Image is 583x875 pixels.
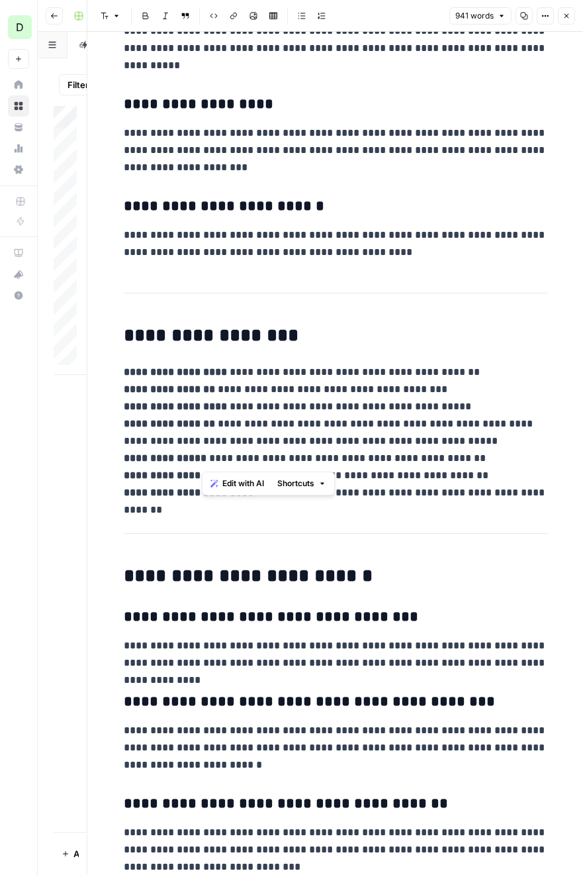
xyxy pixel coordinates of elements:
a: Settings [8,159,29,180]
button: Workspace: DomoAI [8,11,29,44]
button: Edit with AI [205,475,269,492]
button: Filter [59,74,109,95]
span: Shortcuts [277,478,314,489]
a: Home [8,74,29,95]
div: What's new? [9,264,28,284]
span: Edit with AI [222,478,264,489]
a: Your Data [8,117,29,138]
span: D [16,19,24,35]
a: Usage [8,138,29,159]
button: Add Row [54,843,87,864]
a: Browse [8,95,29,117]
button: 941 words [449,7,512,25]
span: 941 words [455,10,494,22]
button: Help + Support [8,285,29,306]
button: Shortcuts [272,475,332,492]
span: Add Row [73,847,79,860]
a: AirOps Academy [8,242,29,264]
a: Sheet 1 [67,32,150,58]
button: What's new? [8,264,29,285]
span: Filter [67,78,89,91]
